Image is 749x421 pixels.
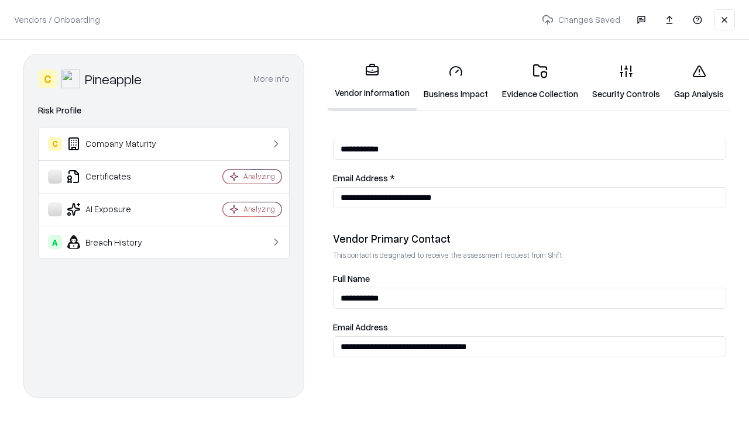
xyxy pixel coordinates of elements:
a: Business Impact [417,55,495,109]
label: Email Address [333,323,726,332]
div: Certificates [48,170,188,184]
div: C [38,70,57,88]
div: AI Exposure [48,202,188,216]
label: Full Name [333,274,726,283]
div: Analyzing [243,204,275,214]
a: Gap Analysis [667,55,731,109]
img: Pineapple [61,70,80,88]
a: Evidence Collection [495,55,585,109]
div: A [48,235,62,249]
p: Changes Saved [537,9,625,30]
p: Vendors / Onboarding [14,13,100,26]
div: Risk Profile [38,103,290,118]
label: Email Address * [333,174,726,182]
button: More info [253,68,290,89]
p: This contact is designated to receive the assessment request from Shift [333,250,726,260]
div: Vendor Primary Contact [333,232,726,246]
a: Security Controls [585,55,667,109]
div: Analyzing [243,171,275,181]
a: Vendor Information [328,54,417,111]
div: C [48,137,62,151]
div: Company Maturity [48,137,188,151]
div: Pineapple [85,70,142,88]
div: Breach History [48,235,188,249]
